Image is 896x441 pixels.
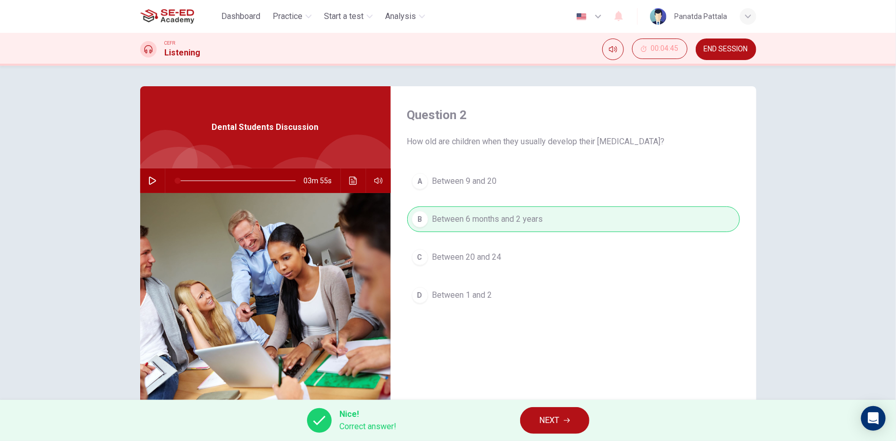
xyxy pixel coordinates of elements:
div: Hide [632,39,688,60]
span: NEXT [540,413,560,428]
span: CEFR [165,40,176,47]
span: Dashboard [221,10,260,23]
button: Dashboard [217,7,264,26]
span: Start a test [324,10,364,23]
button: END SESSION [696,39,756,60]
span: END SESSION [704,45,748,53]
span: Correct answer! [340,420,397,433]
button: 00:04:45 [632,39,688,59]
button: Practice [269,7,316,26]
div: Panatda Pattala [675,10,728,23]
img: Profile picture [650,8,666,25]
a: SE-ED Academy logo [140,6,218,27]
img: SE-ED Academy logo [140,6,194,27]
span: 03m 55s [304,168,340,193]
button: Click to see the audio transcription [345,168,361,193]
img: en [575,13,588,21]
span: Nice! [340,408,397,420]
button: Start a test [320,7,377,26]
button: NEXT [520,407,589,434]
h4: Question 2 [407,107,740,123]
button: Analysis [381,7,429,26]
span: 00:04:45 [651,45,679,53]
div: Open Intercom Messenger [861,406,886,431]
span: Dental Students Discussion [212,121,319,133]
span: Practice [273,10,302,23]
span: How old are children when they usually develop their [MEDICAL_DATA]? [407,136,740,148]
span: Analysis [385,10,416,23]
h1: Listening [165,47,201,59]
div: Mute [602,39,624,60]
